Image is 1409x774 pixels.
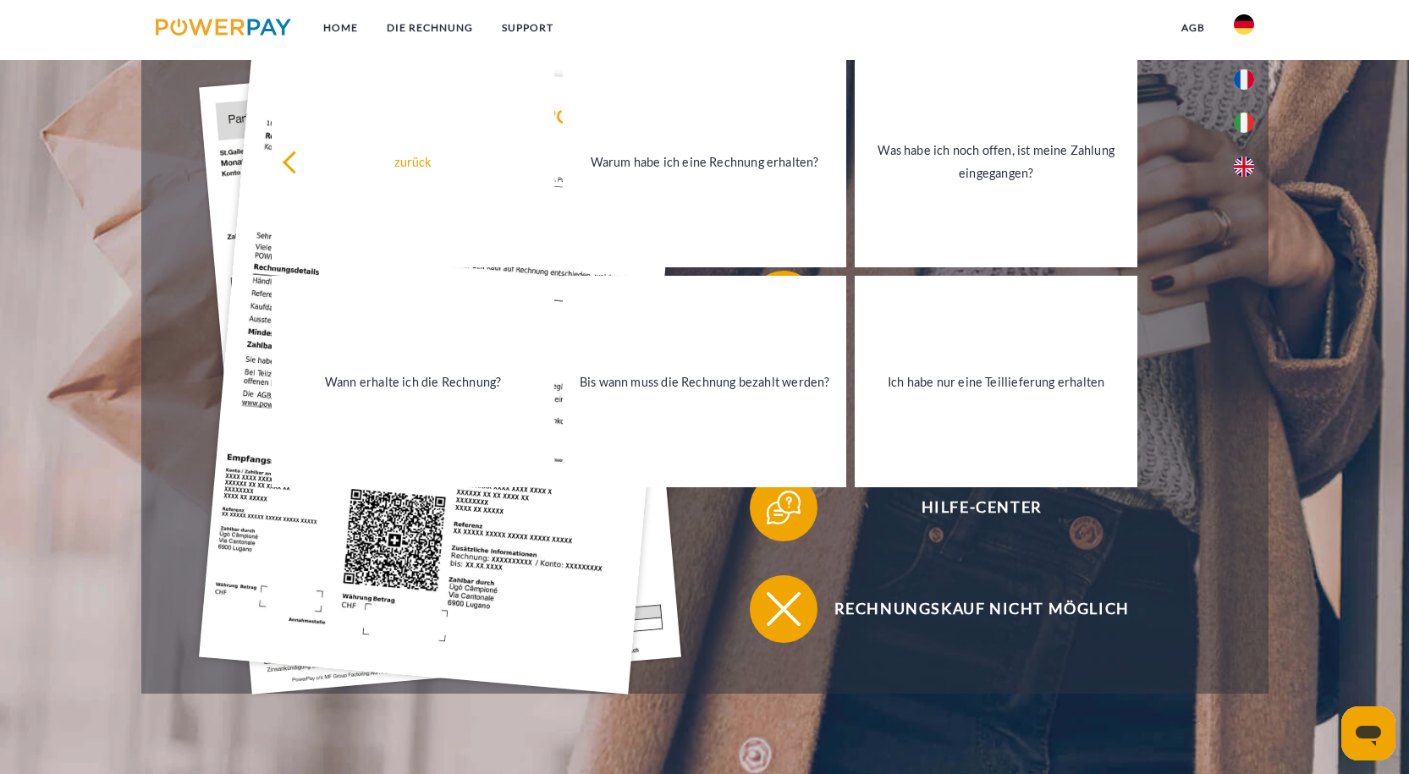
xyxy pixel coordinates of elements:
[762,486,805,529] img: qb_help.svg
[1341,706,1395,760] iframe: Schaltfläche zum Öffnen des Messaging-Fensters
[487,13,568,43] a: SUPPORT
[1234,113,1254,133] img: it
[1234,156,1254,177] img: en
[1234,14,1254,35] img: de
[372,13,487,43] a: DIE RECHNUNG
[156,19,292,36] img: logo-powerpay.svg
[309,13,372,43] a: Home
[1167,13,1219,43] a: agb
[774,575,1189,643] span: Rechnungskauf nicht möglich
[573,150,836,173] div: Warum habe ich eine Rechnung erhalten?
[282,370,545,392] div: Wann erhalte ich die Rechnung?
[865,139,1128,184] div: Was habe ich noch offen, ist meine Zahlung eingegangen?
[573,370,836,392] div: Bis wann muss die Rechnung bezahlt werden?
[750,575,1190,643] button: Rechnungskauf nicht möglich
[750,474,1190,541] button: Hilfe-Center
[1234,69,1254,90] img: fr
[865,370,1128,392] div: Ich habe nur eine Teillieferung erhalten
[762,588,805,630] img: qb_close.svg
[282,150,545,173] div: zurück
[774,474,1189,541] span: Hilfe-Center
[855,56,1138,267] a: Was habe ich noch offen, ist meine Zahlung eingegangen?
